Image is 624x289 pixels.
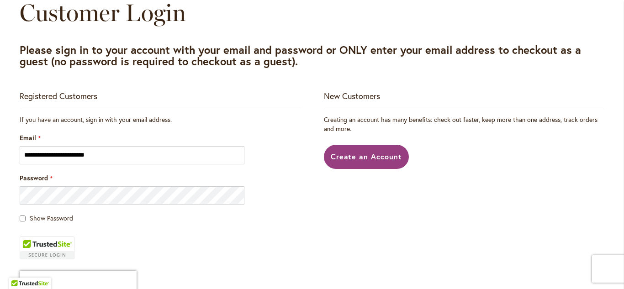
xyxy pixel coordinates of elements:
[20,42,581,68] strong: Please sign in to your account with your email and password or ONLY enter your email address to c...
[20,173,48,182] span: Password
[7,257,32,282] iframe: Launch Accessibility Center
[20,133,36,142] span: Email
[30,214,73,222] span: Show Password
[20,90,97,101] strong: Registered Customers
[324,115,604,133] p: Creating an account has many benefits: check out faster, keep more than one address, track orders...
[324,145,409,169] a: Create an Account
[324,90,380,101] strong: New Customers
[331,152,402,161] span: Create an Account
[20,236,74,259] div: TrustedSite Certified
[20,115,300,124] div: If you have an account, sign in with your email address.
